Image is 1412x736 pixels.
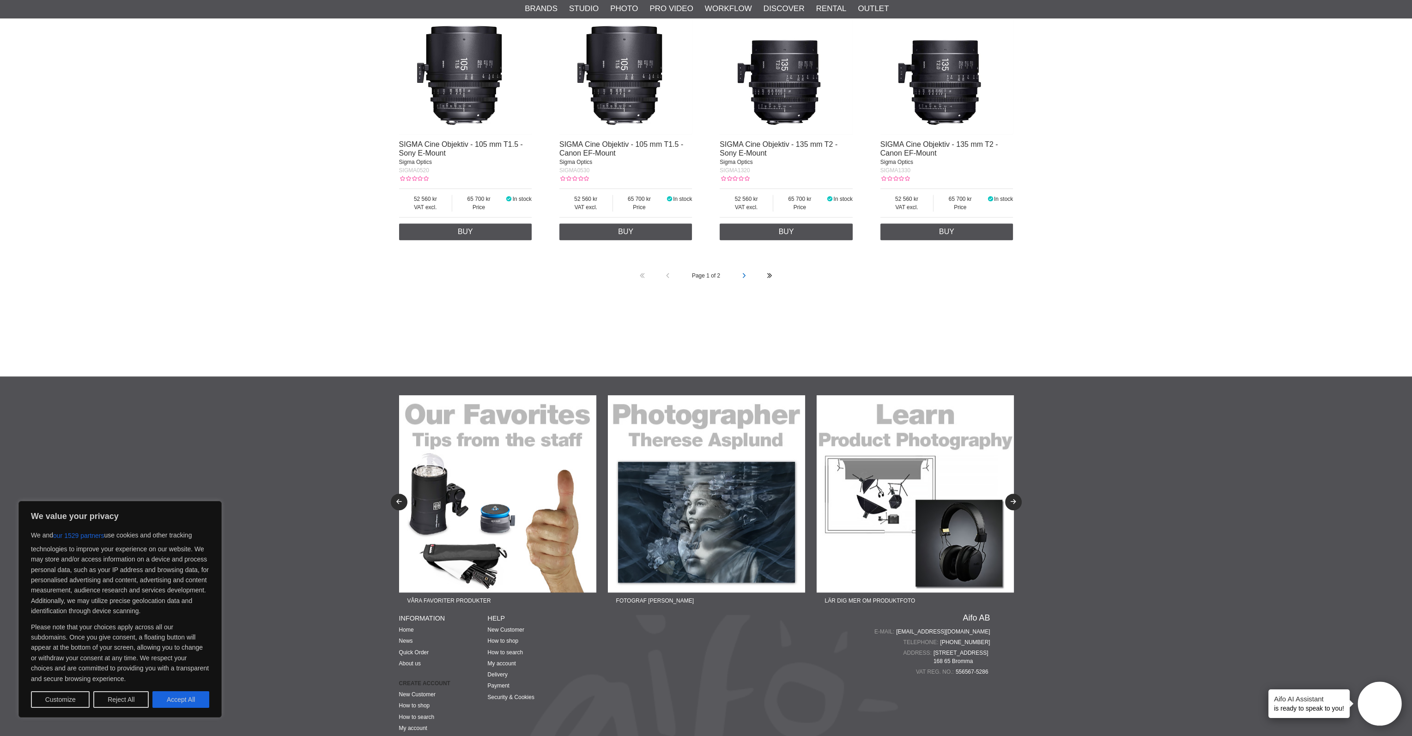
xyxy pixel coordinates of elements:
span: SIGMA0530 [559,167,589,174]
button: Reject All [93,691,149,708]
a: How to shop [399,702,430,709]
a: Rental [816,3,847,15]
div: We value your privacy [18,501,222,718]
a: SIGMA Cine Objektiv - 105 mm T1.5 - Sony E-Mount [399,140,523,157]
span: Sigma Optics [559,159,592,165]
h4: Aifo AI Assistant [1274,694,1344,704]
h4: HELP [488,614,576,623]
span: 65 700 [773,195,826,203]
span: Telephone: [903,638,940,646]
a: Quick Order [399,649,429,656]
span: Sigma Optics [720,159,752,165]
a: Discover [764,3,805,15]
img: SIGMA Cine Objektiv - 105 mm T1.5 - Canon EF-Mount [559,2,692,135]
a: Buy [880,223,1013,240]
span: VAT excl. [559,203,612,211]
a: SIGMA Cine Objektiv - 135 mm T2 - Canon EF-Mount [880,140,998,157]
a: Buy [559,223,692,240]
span: Våra favoriter produkter [399,592,499,609]
span: 52 560 [880,195,933,203]
a: New Customer [488,627,524,633]
a: Delivery [488,671,508,678]
span: VAT reg. no.: [916,668,956,676]
span: VAT excl. [399,203,452,211]
a: Studio [569,3,599,15]
button: Accept All [152,691,209,708]
span: Fotograf [PERSON_NAME] [608,592,702,609]
div: Customer rating: 0 [720,175,749,183]
i: In stock [987,196,994,202]
img: Ad:22-05F banner-sidfot-favorites.jpg [399,395,596,592]
img: SIGMA Cine Objektiv - 105 mm T1.5 - Sony E-Mount [399,2,532,135]
a: SIGMA Cine Objektiv - 105 mm T1.5 - Canon EF-Mount [559,140,683,157]
span: Address: [903,649,933,657]
a: About us [399,660,421,667]
span: Price [933,203,987,211]
span: Sigma Optics [880,159,913,165]
span: Price [613,203,666,211]
a: Pro Video [649,3,693,15]
span: 65 700 [613,195,666,203]
a: [EMAIL_ADDRESS][DOMAIN_NAME] [896,627,990,636]
a: Last [757,263,782,289]
a: [PHONE_NUMBER] [940,638,990,646]
span: In stock [994,196,1013,202]
a: Ad:22-05F banner-sidfot-favorites.jpgVåra favoriter produkter [399,395,596,609]
div: Customer rating: 0 [880,175,910,183]
span: SIGMA1320 [720,167,750,174]
span: 65 700 [452,195,505,203]
a: Buy [399,223,532,240]
a: News [399,638,413,644]
a: Photo [610,3,638,15]
a: New Customer [399,691,436,698]
span: In stock [673,196,692,202]
img: SIGMA Cine Objektiv - 135 mm T2 - Canon EF-Mount [880,2,1013,135]
button: Customize [31,691,90,708]
span: VAT excl. [880,203,933,211]
a: Ad:22-07F banner-sidfot-learn-product.jpgLär dig mer om produktfoto [817,395,1014,609]
span: 52 560 [559,195,612,203]
a: My account [399,725,427,731]
img: Ad:22-07F banner-sidfot-learn-product.jpg [817,395,1014,592]
span: 65 700 [933,195,987,203]
a: How to search [488,649,523,656]
strong: Create account [399,679,488,688]
span: In stock [513,196,532,202]
span: In stock [833,196,852,202]
a: Brands [525,3,558,15]
a: Ad:22-06F banner-sidfot-therese.jpgFotograf [PERSON_NAME] [608,395,805,609]
span: [STREET_ADDRESS] 168 65 Bromma [933,649,990,665]
a: Next [732,263,757,289]
i: In stock [826,196,834,202]
span: VAT excl. [720,203,773,211]
img: Ad:22-06F banner-sidfot-therese.jpg [608,395,805,592]
span: Page 1 of 2 [680,263,732,289]
a: Home [399,627,414,633]
p: We value your privacy [31,511,209,522]
a: Buy [720,223,853,240]
span: Price [773,203,826,211]
span: SIGMA0520 [399,167,429,174]
span: SIGMA1330 [880,167,910,174]
i: In stock [505,196,513,202]
a: Payment [488,682,509,689]
a: SIGMA Cine Objektiv - 135 mm T2 - Sony E-Mount [720,140,837,157]
h4: INFORMATION [399,614,488,623]
div: Customer rating: 0 [399,175,429,183]
span: Sigma Optics [399,159,432,165]
a: Workflow [705,3,752,15]
span: 52 560 [720,195,773,203]
span: E-mail: [874,627,896,636]
p: Please note that your choices apply across all our subdomains. Once you give consent, a floating ... [31,622,209,684]
img: SIGMA Cine Objektiv - 135 mm T2 - Sony E-Mount [720,2,853,135]
a: Outlet [858,3,889,15]
a: Aifo AB [963,614,990,622]
div: Customer rating: 0 [559,175,589,183]
a: How to shop [488,638,519,644]
span: 556567-5286 [956,668,990,676]
span: Price [452,203,505,211]
a: My account [488,660,516,667]
a: How to search [399,714,435,720]
button: Next [1005,494,1022,510]
button: Previous [391,494,407,510]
